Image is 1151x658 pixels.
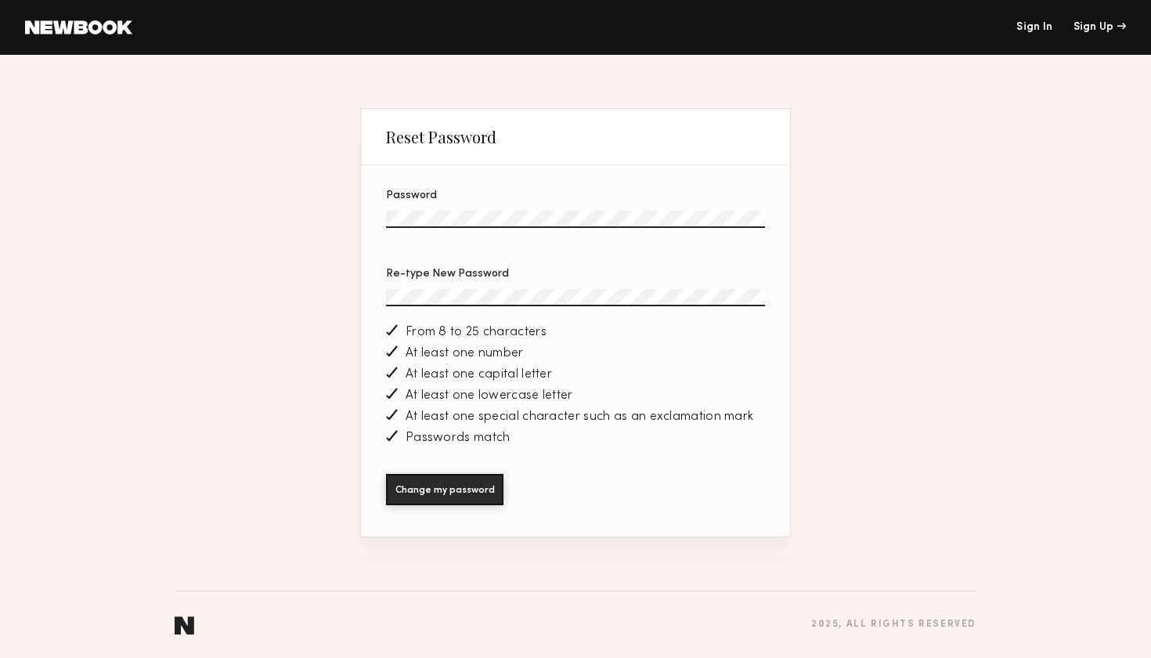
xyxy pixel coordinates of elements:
span: Passwords match [406,432,511,445]
div: Re-type New Password [386,269,765,280]
div: 2025 , all rights reserved [811,620,976,630]
span: From 8 to 25 characters [406,326,547,339]
input: Password [386,211,765,228]
span: At least one lowercase letter [406,389,573,403]
button: Change my password [386,474,503,505]
div: Reset Password [386,128,496,146]
span: At least one special character such as an exclamation mark [406,410,753,424]
span: At least one capital letter [406,368,552,381]
input: Re-type New Password [386,289,765,306]
a: Sign In [1016,22,1052,33]
div: Password [386,190,765,201]
span: At least one number [406,347,524,360]
div: Sign Up [1073,22,1126,33]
